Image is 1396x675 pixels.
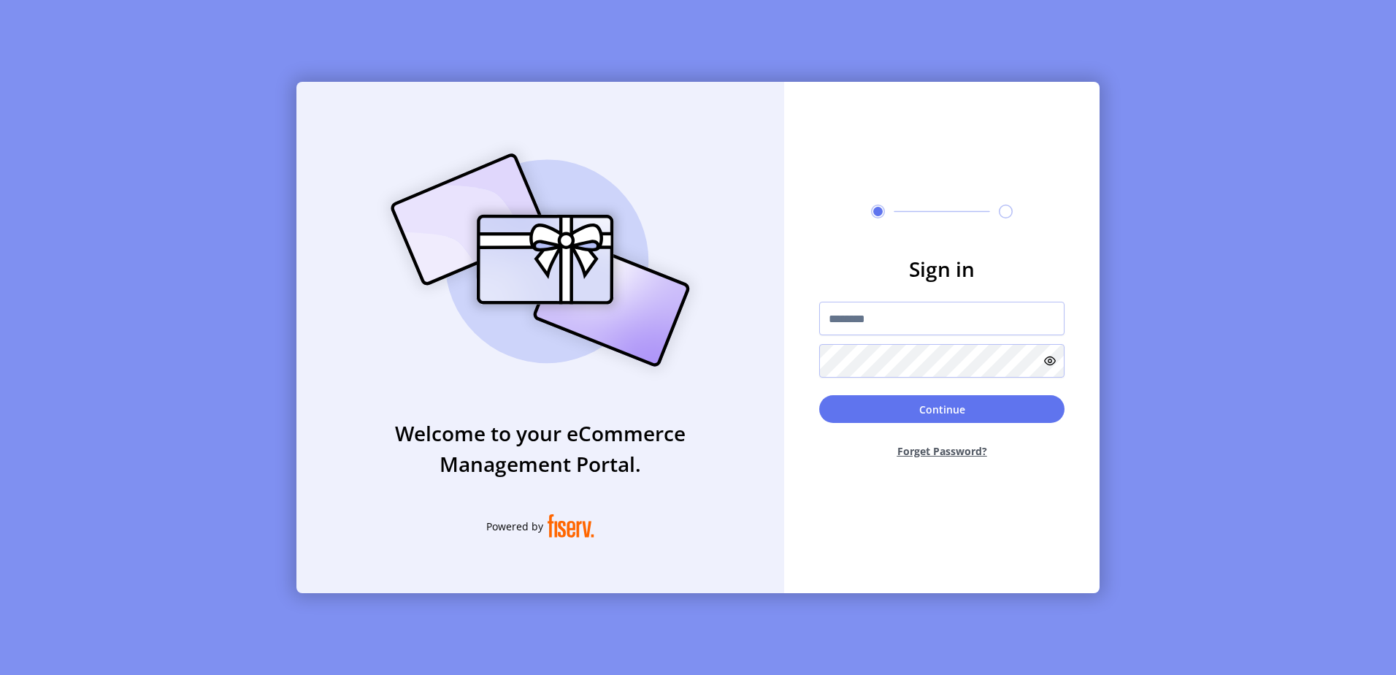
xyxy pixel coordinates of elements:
[819,395,1065,423] button: Continue
[819,432,1065,470] button: Forget Password?
[369,137,712,383] img: card_Illustration.svg
[819,253,1065,284] h3: Sign in
[296,418,784,479] h3: Welcome to your eCommerce Management Portal.
[486,519,543,534] span: Powered by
